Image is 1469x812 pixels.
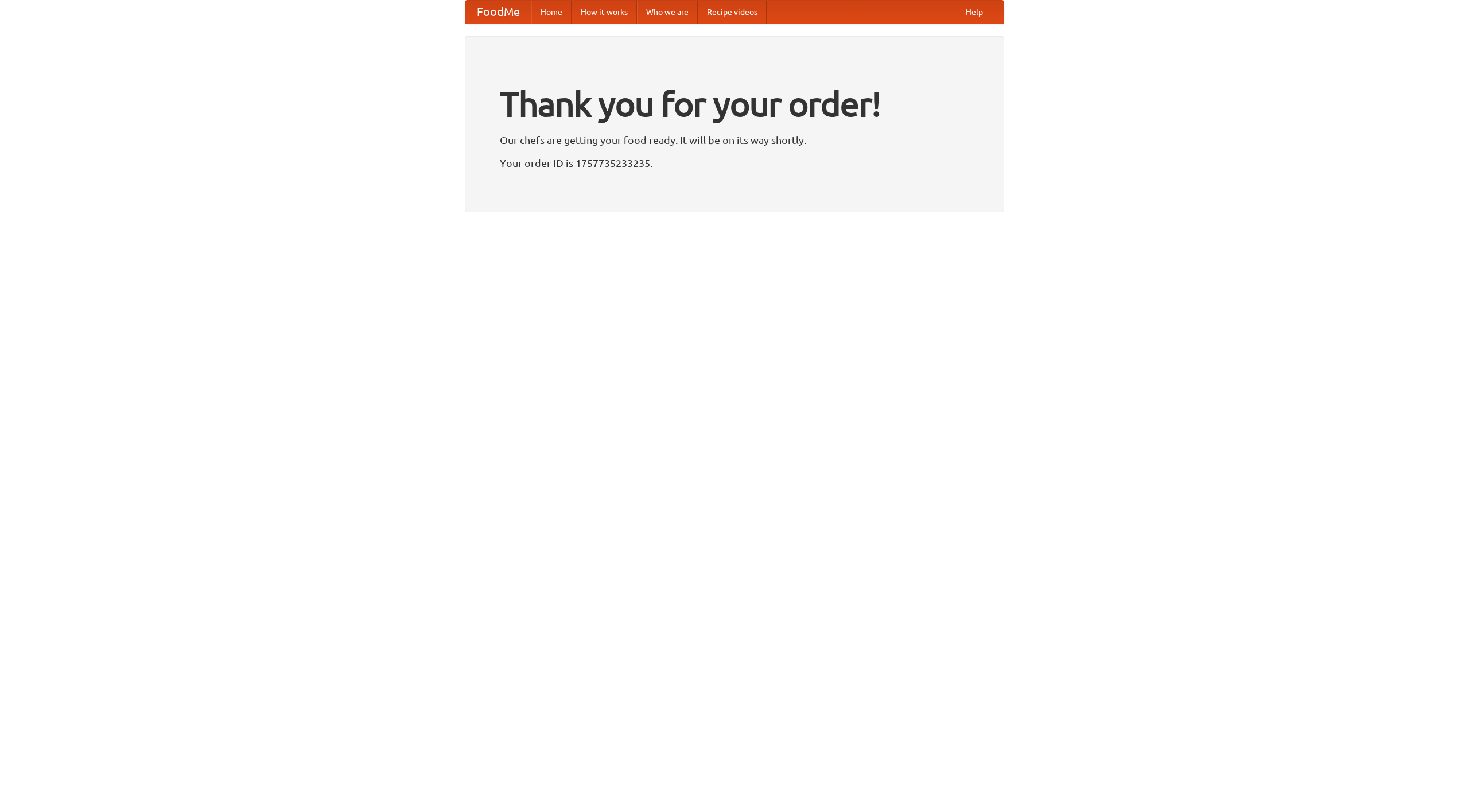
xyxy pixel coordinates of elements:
a: Help [957,1,992,24]
h1: Thank you for your order! [500,76,969,131]
p: Your order ID is 1757735233235. [500,154,969,172]
a: FoodMe [465,1,531,24]
a: Home [531,1,572,24]
a: Who we are [637,1,698,24]
a: How it works [572,1,637,24]
a: Recipe videos [698,1,767,24]
p: Our chefs are getting your food ready. It will be on its way shortly. [500,131,969,149]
